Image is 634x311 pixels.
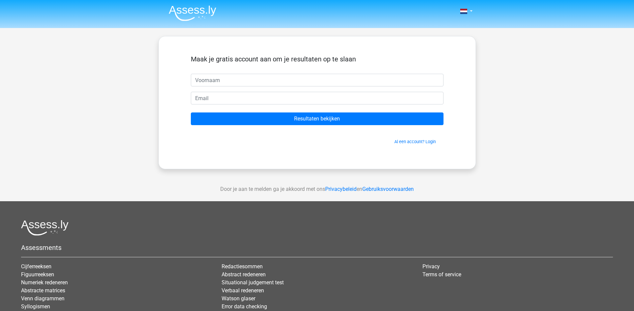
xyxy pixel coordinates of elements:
a: Privacy [422,263,440,270]
a: Terms of service [422,271,461,278]
img: Assessly logo [21,220,69,236]
a: Error data checking [222,303,267,310]
a: Abstract redeneren [222,271,266,278]
a: Abstracte matrices [21,287,65,294]
a: Verbaal redeneren [222,287,264,294]
input: Resultaten bekijken [191,112,443,125]
a: Venn diagrammen [21,295,65,302]
a: Syllogismen [21,303,50,310]
a: Figuurreeksen [21,271,54,278]
a: Al een account? Login [394,139,436,144]
a: Gebruiksvoorwaarden [362,186,414,192]
input: Email [191,92,443,104]
a: Redactiesommen [222,263,263,270]
a: Watson glaser [222,295,255,302]
input: Voornaam [191,74,443,86]
h5: Maak je gratis account aan om je resultaten op te slaan [191,55,443,63]
a: Numeriek redeneren [21,279,68,286]
img: Assessly [169,5,216,21]
a: Cijferreeksen [21,263,51,270]
a: Situational judgement test [222,279,284,286]
h5: Assessments [21,244,613,252]
a: Privacybeleid [325,186,357,192]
